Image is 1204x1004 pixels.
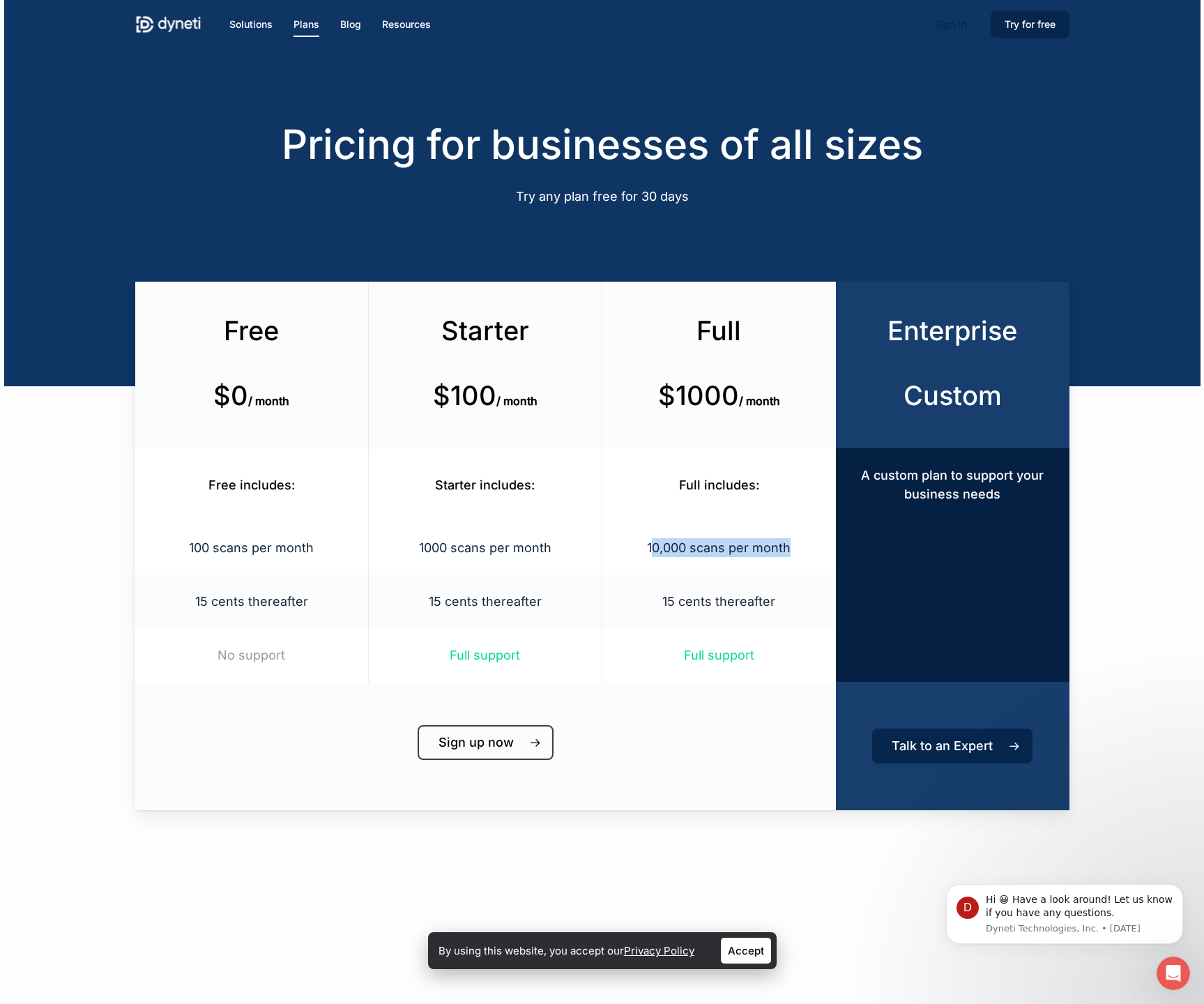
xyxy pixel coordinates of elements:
[435,478,535,492] span: Starter includes:
[382,17,431,32] a: Resources
[496,394,538,408] span: / month
[684,648,754,662] span: Full support
[340,18,361,30] span: Blog
[224,314,279,347] span: Free
[152,538,350,557] p: 100 scans per month
[152,592,350,611] p: 15 cents thereafter
[721,938,771,964] a: Accept
[658,379,739,411] b: $1000
[418,725,554,760] a: Sign up now
[382,18,431,30] span: Resources
[862,379,1043,411] h3: Custom
[208,478,295,492] span: Free includes:
[920,13,980,36] a: Sign in
[386,538,584,557] p: 1000 scans per month
[925,863,1204,966] iframe: Intercom notifications message
[441,314,529,347] span: Starter
[213,379,248,411] b: $0
[619,592,818,611] p: 15 cents thereafter
[248,394,289,408] span: / month
[516,189,689,204] span: Try any plan free for 30 days
[294,18,319,30] span: Plans
[991,17,1069,32] a: Try for free
[340,17,361,32] a: Blog
[1157,957,1190,990] iframe: Intercom live chat
[679,478,759,492] span: Full includes:
[862,314,1043,347] h3: Enterprise
[696,314,741,347] span: Full
[439,941,694,960] p: By using this website, you accept our
[386,592,584,611] p: 15 cents thereafter
[624,944,694,957] a: Privacy Policy
[294,17,319,32] a: Plans
[861,468,1044,501] span: A custom plan to support your business needs
[439,736,514,750] span: Sign up now
[433,379,496,411] b: $100
[1005,18,1056,30] span: Try for free
[739,394,780,408] span: / month
[872,729,1032,763] a: Talk to an Expert
[450,648,520,662] span: Full support
[892,739,993,753] span: Talk to an Expert
[934,18,966,30] span: Sign in
[135,121,1069,168] h2: Pricing for businesses of all sizes
[229,18,273,30] span: Solutions
[218,648,285,662] span: No support
[229,17,273,32] a: Solutions
[619,538,818,557] p: 10,000 scans per month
